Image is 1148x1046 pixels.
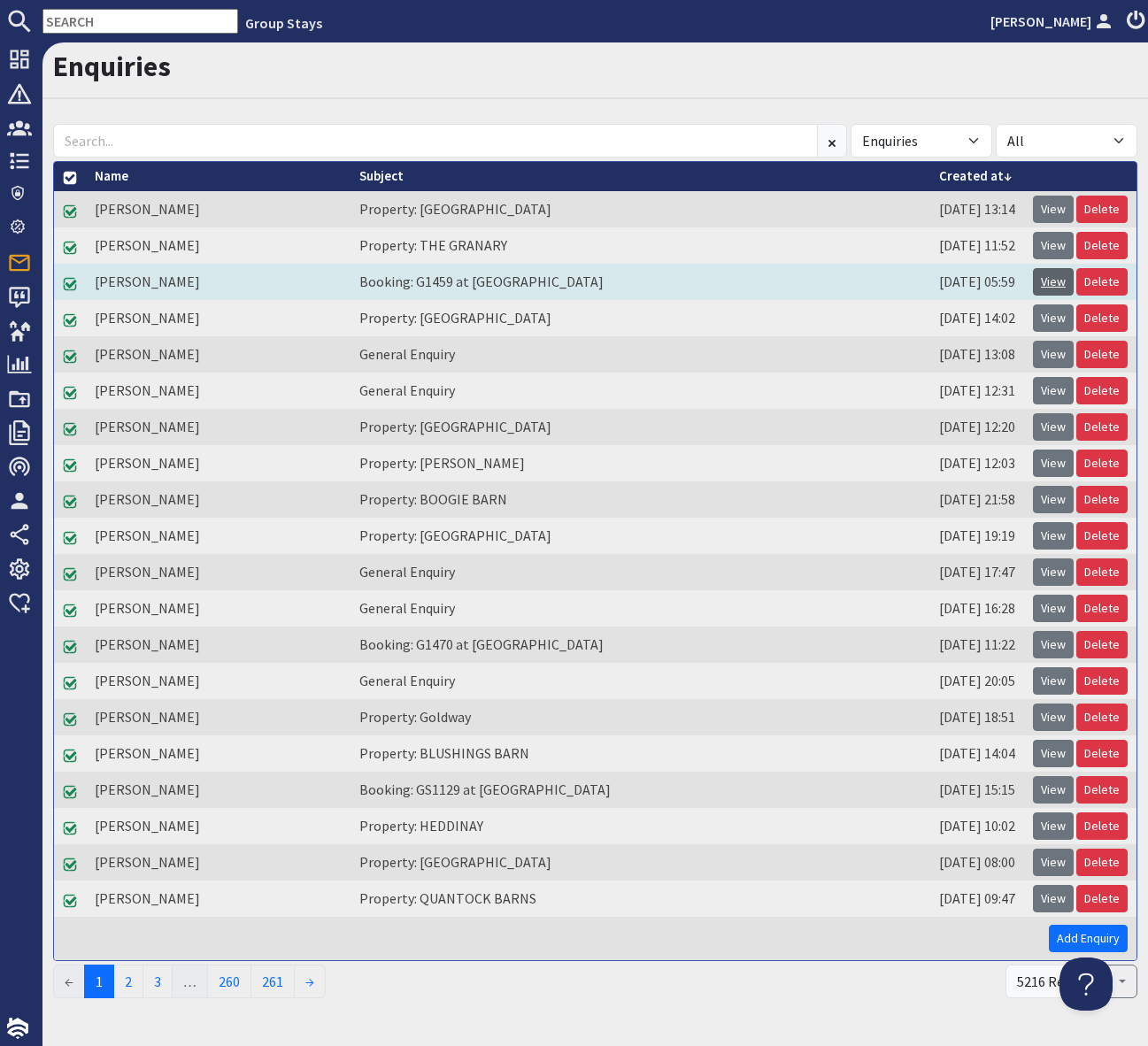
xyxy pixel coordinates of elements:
[1076,812,1128,840] a: Delete
[1076,450,1128,477] a: Delete
[1033,849,1074,876] a: View
[1033,558,1074,586] a: View
[1033,196,1074,223] a: View
[86,699,351,735] td: [PERSON_NAME]
[294,965,326,998] a: →
[351,481,930,518] td: Property: BOOGIE BARN
[245,14,322,32] a: Group Stays
[86,518,351,554] td: [PERSON_NAME]
[351,227,930,264] td: Property: THE GRANARY
[1033,522,1074,550] a: View
[86,264,351,300] td: [PERSON_NAME]
[351,772,930,808] td: Booking: GS1129 at [GEOGRAPHIC_DATA]
[930,409,1024,445] td: [DATE] 12:20
[1033,595,1074,622] a: View
[1033,232,1074,259] a: View
[1033,740,1074,767] a: View
[351,663,930,699] td: General Enquiry
[930,300,1024,336] td: [DATE] 14:02
[42,9,238,34] input: SEARCH
[1076,522,1128,550] a: Delete
[1076,413,1128,441] a: Delete
[143,965,173,998] a: 3
[1076,341,1128,368] a: Delete
[351,336,930,373] td: General Enquiry
[1076,558,1128,586] a: Delete
[351,590,930,627] td: General Enquiry
[930,264,1024,300] td: [DATE] 05:59
[1076,486,1128,513] a: Delete
[1033,631,1074,658] a: View
[930,663,1024,699] td: [DATE] 20:05
[86,409,351,445] td: [PERSON_NAME]
[930,590,1024,627] td: [DATE] 16:28
[930,191,1024,227] td: [DATE] 13:14
[1076,667,1128,695] a: Delete
[1033,304,1074,332] a: View
[86,191,351,227] td: [PERSON_NAME]
[86,881,351,917] td: [PERSON_NAME]
[1033,268,1074,296] a: View
[250,965,295,998] a: 261
[1033,450,1074,477] a: View
[86,772,351,808] td: [PERSON_NAME]
[351,808,930,844] td: Property: HEDDINAY
[1076,377,1128,404] a: Delete
[351,518,930,554] td: Property: [GEOGRAPHIC_DATA]
[930,627,1024,663] td: [DATE] 11:22
[351,881,930,917] td: Property: QUANTOCK BARNS
[1076,740,1128,767] a: Delete
[7,1018,28,1039] img: staytech_i_w-64f4e8e9ee0a9c174fd5317b4b171b261742d2d393467e5bdba4413f4f884c10.svg
[86,445,351,481] td: [PERSON_NAME]
[1076,196,1128,223] a: Delete
[86,227,351,264] td: [PERSON_NAME]
[1033,377,1074,404] a: View
[1033,776,1074,804] a: View
[930,227,1024,264] td: [DATE] 11:52
[1033,667,1074,695] a: View
[351,191,930,227] td: Property: [GEOGRAPHIC_DATA]
[53,124,818,158] input: Search...
[359,167,404,184] a: Subject
[1033,885,1074,912] a: View
[930,735,1024,772] td: [DATE] 14:04
[1076,849,1128,876] a: Delete
[86,590,351,627] td: [PERSON_NAME]
[351,699,930,735] td: Property: Goldway
[351,264,930,300] td: Booking: G1459 at [GEOGRAPHIC_DATA]
[930,844,1024,881] td: [DATE] 08:00
[351,409,930,445] td: Property: [GEOGRAPHIC_DATA]
[1033,413,1074,441] a: View
[939,167,1012,184] a: Created at
[930,554,1024,590] td: [DATE] 17:47
[930,772,1024,808] td: [DATE] 15:15
[351,844,930,881] td: Property: [GEOGRAPHIC_DATA]
[1076,776,1128,804] a: Delete
[351,627,930,663] td: Booking: G1470 at [GEOGRAPHIC_DATA]
[1059,958,1113,1011] iframe: Toggle Customer Support
[1076,631,1128,658] a: Delete
[930,699,1024,735] td: [DATE] 18:51
[930,881,1024,917] td: [DATE] 09:47
[351,373,930,409] td: General Enquiry
[86,627,351,663] td: [PERSON_NAME]
[930,373,1024,409] td: [DATE] 12:31
[113,965,143,998] a: 2
[930,808,1024,844] td: [DATE] 10:02
[84,965,114,998] span: 1
[1076,304,1128,332] a: Delete
[351,554,930,590] td: General Enquiry
[351,445,930,481] td: Property: [PERSON_NAME]
[1033,486,1074,513] a: View
[930,336,1024,373] td: [DATE] 13:08
[351,300,930,336] td: Property: [GEOGRAPHIC_DATA]
[53,49,171,84] a: Enquiries
[1033,812,1074,840] a: View
[930,481,1024,518] td: [DATE] 21:58
[930,445,1024,481] td: [DATE] 12:03
[1033,341,1074,368] a: View
[1076,885,1128,912] a: Delete
[1076,704,1128,731] a: Delete
[86,373,351,409] td: [PERSON_NAME]
[86,554,351,590] td: [PERSON_NAME]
